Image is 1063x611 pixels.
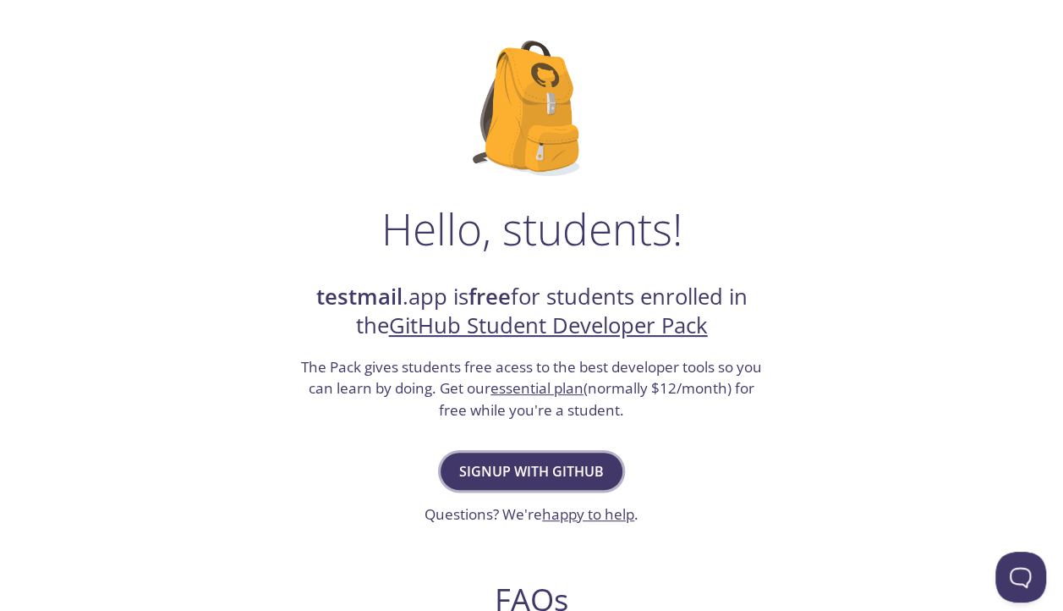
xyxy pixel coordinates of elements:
img: github-student-backpack.png [473,41,590,176]
h3: Questions? We're . [425,504,638,526]
button: Signup with GitHub [441,453,622,490]
h2: .app is for students enrolled in the [299,283,764,341]
iframe: Help Scout Beacon - Open [995,552,1046,603]
h1: Hello, students! [381,203,682,254]
strong: free [468,282,511,311]
span: Signup with GitHub [459,460,604,483]
a: happy to help [542,504,634,524]
a: GitHub Student Developer Pack [389,311,708,340]
a: essential plan [490,378,584,398]
h3: The Pack gives students free acess to the best developer tools so you can learn by doing. Get our... [299,356,764,421]
strong: testmail [316,282,403,311]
